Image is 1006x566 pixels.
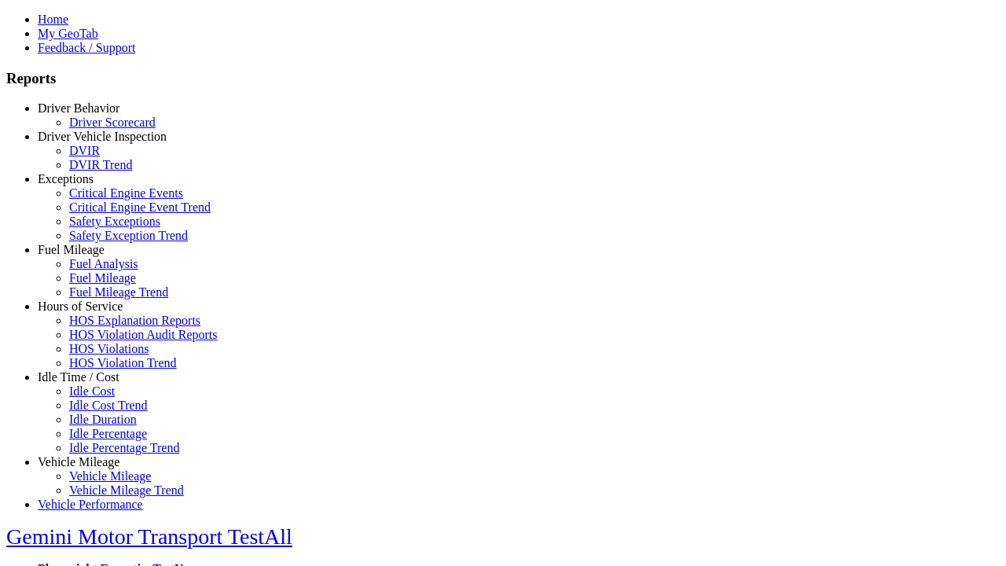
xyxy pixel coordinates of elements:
[69,229,188,242] a: Safety Exception Trend
[38,101,119,115] a: Driver Behavior
[38,455,119,469] a: Vehicle Mileage
[69,257,138,270] a: Fuel Analysis
[69,215,160,228] a: Safety Exceptions
[6,524,292,549] a: Gemini Motor Transport TestAll
[69,342,149,355] a: HOS Violations
[38,172,94,186] a: Exceptions
[38,370,119,384] a: Idle Time / Cost
[69,186,183,200] a: Critical Engine Events
[38,498,143,511] a: Vehicle Performance
[38,300,123,313] a: Hours of Service
[69,158,132,171] a: DVIR Trend
[69,413,137,426] a: Idle Duration
[38,13,68,26] a: Home
[69,427,147,440] a: Idle Percentage
[38,41,135,54] a: Feedback / Support
[69,384,115,398] a: Idle Cost
[69,483,184,497] a: Vehicle Mileage Trend
[38,243,105,256] a: Fuel Mileage
[69,314,200,327] a: HOS Explanation Reports
[69,116,156,129] a: Driver Scorecard
[69,200,211,214] a: Critical Engine Event Trend
[69,356,177,369] a: HOS Violation Trend
[69,441,179,454] a: Idle Percentage Trend
[69,328,218,341] a: HOS Violation Audit Reports
[69,144,100,157] a: DVIR
[69,271,136,285] a: Fuel Mileage
[69,399,148,412] a: Idle Cost Trend
[38,27,98,40] a: My GeoTab
[6,70,1000,87] h3: Reports
[69,469,151,483] a: Vehicle Mileage
[38,130,167,143] a: Driver Vehicle Inspection
[69,285,168,299] a: Fuel Mileage Trend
